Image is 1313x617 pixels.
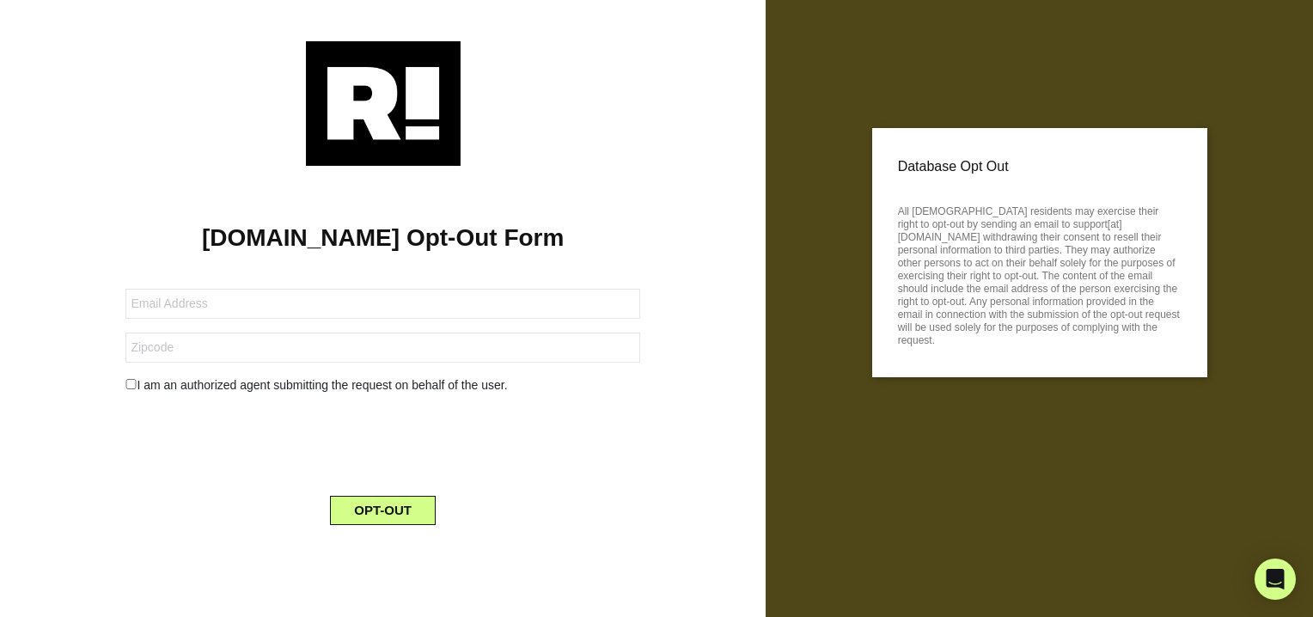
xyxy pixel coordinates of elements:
[113,376,653,394] div: I am an authorized agent submitting the request on behalf of the user.
[306,41,461,166] img: Retention.com
[330,496,436,525] button: OPT-OUT
[26,223,740,253] h1: [DOMAIN_NAME] Opt-Out Form
[125,289,640,319] input: Email Address
[898,200,1182,347] p: All [DEMOGRAPHIC_DATA] residents may exercise their right to opt-out by sending an email to suppo...
[898,154,1182,180] p: Database Opt Out
[253,408,514,475] iframe: reCAPTCHA
[1255,559,1296,600] div: Open Intercom Messenger
[125,333,640,363] input: Zipcode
